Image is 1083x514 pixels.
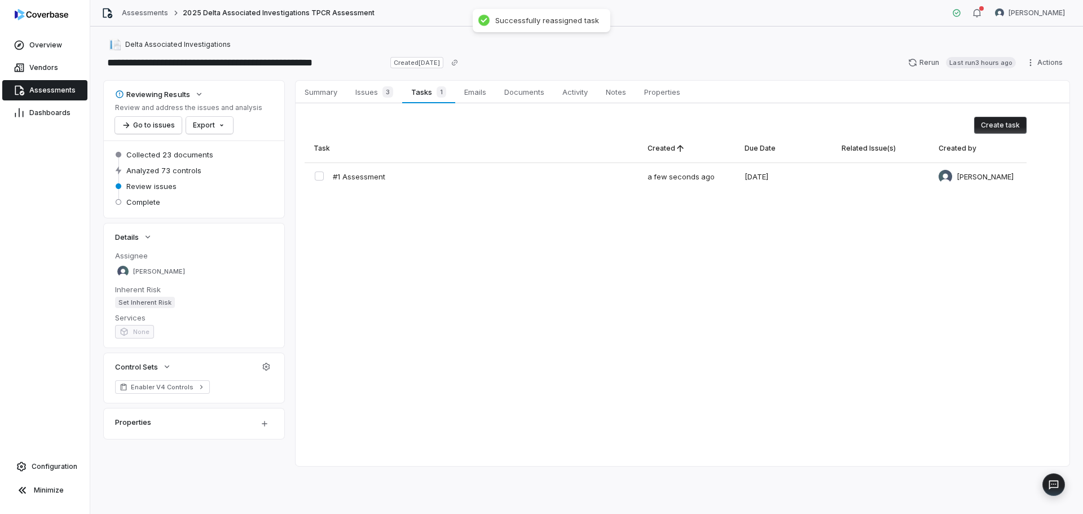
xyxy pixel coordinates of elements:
[2,35,87,55] a: Overview
[126,150,213,160] span: Collected 23 documents
[115,362,158,372] span: Control Sets
[745,172,769,181] span: [DATE]
[126,165,201,175] span: Analyzed 73 controls
[115,117,182,134] button: Go to issues
[640,85,685,99] span: Properties
[390,57,443,68] span: Created [DATE]
[995,8,1004,17] img: Melanie Lorent avatar
[2,103,87,123] a: Dashboards
[745,144,776,152] div: Due Date
[29,86,76,95] span: Assessments
[117,266,129,277] img: REKHA KOTHANDARAMAN avatar
[901,54,1023,71] button: RerunLast run3 hours ago
[115,313,273,323] dt: Services
[500,85,549,99] span: Documents
[988,5,1072,21] button: Melanie Lorent avatar[PERSON_NAME]
[29,63,58,72] span: Vendors
[939,170,952,183] img: Melanie Lorent avatar
[495,16,599,25] div: Successfully reassigned task
[2,80,87,100] a: Assessments
[112,357,175,377] button: Control Sets
[939,144,976,152] div: Created by
[29,108,71,117] span: Dashboards
[115,297,175,308] span: Set Inherent Risk
[115,380,210,394] a: Enabler V4 Controls
[314,144,330,152] div: Task
[126,197,160,207] span: Complete
[351,84,398,100] span: Issues
[946,57,1016,68] span: Last run 3 hours ago
[842,144,896,152] div: Related Issue(s)
[437,86,446,98] span: 1
[183,8,375,17] span: 2025 Delta Associated Investigations TPCR Assessment
[133,267,185,276] span: [PERSON_NAME]
[186,117,233,134] button: Export
[558,85,592,99] span: Activity
[115,284,273,295] dt: Inherent Risk
[407,84,450,100] span: Tasks
[15,9,68,20] img: logo-D7KZi-bG.svg
[300,85,342,99] span: Summary
[333,172,385,182] span: #1 Assessment
[115,251,273,261] dt: Assignee
[601,85,631,99] span: Notes
[1023,54,1069,71] button: Actions
[5,456,85,477] a: Configuration
[131,383,194,392] span: Enabler V4 Controls
[34,486,64,495] span: Minimize
[5,479,85,502] button: Minimize
[32,462,77,471] span: Configuration
[122,8,168,17] a: Assessments
[974,117,1027,134] button: Create task
[2,58,87,78] a: Vendors
[106,34,234,55] button: https://deltagroup.net/Delta Associated Investigations
[648,144,675,152] div: Created
[648,172,715,181] span: a few seconds ago
[444,52,465,73] button: Copy link
[112,84,207,104] button: Reviewing Results
[29,41,62,50] span: Overview
[115,232,139,242] span: Details
[382,86,393,98] span: 3
[1009,8,1065,17] span: [PERSON_NAME]
[112,227,156,247] button: Details
[957,172,1014,181] span: [PERSON_NAME]
[115,103,262,112] p: Review and address the issues and analysis
[460,85,491,99] span: Emails
[115,89,190,99] div: Reviewing Results
[126,181,177,191] span: Review issues
[125,40,231,49] span: Delta Associated Investigations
